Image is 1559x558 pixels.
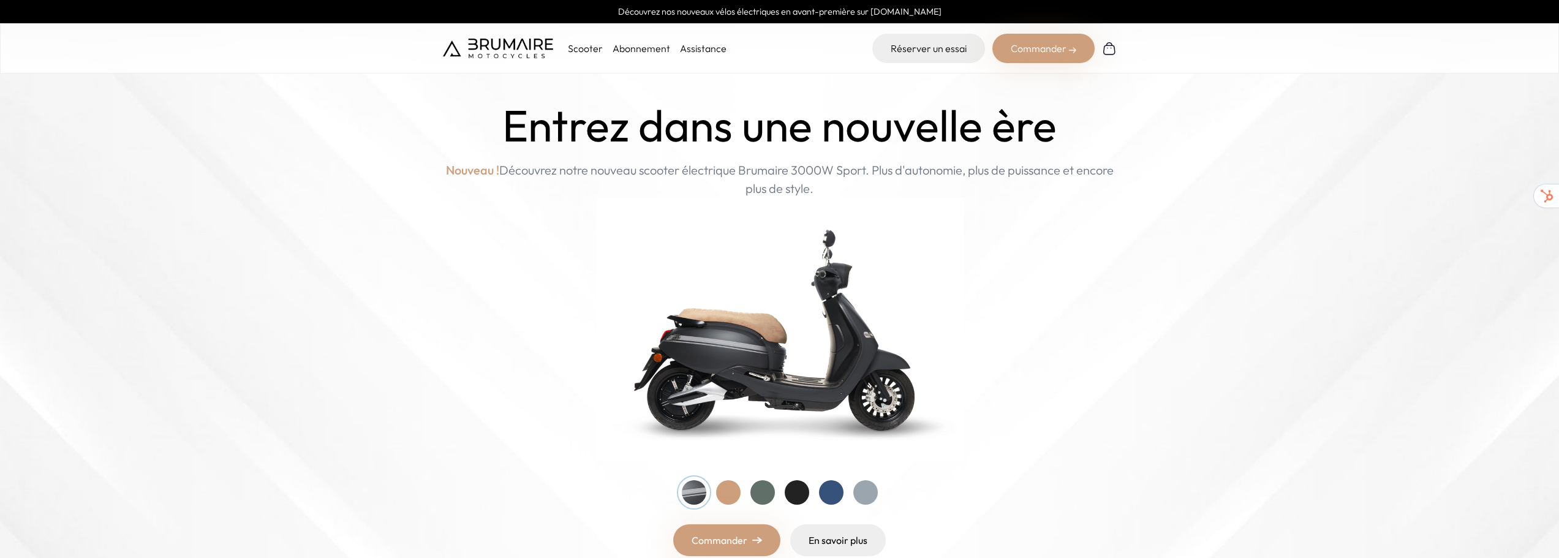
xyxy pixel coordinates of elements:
img: Panier [1102,41,1117,56]
img: Brumaire Motocycles [443,39,553,58]
a: Commander [673,524,780,556]
a: Réserver un essai [872,34,985,63]
a: Assistance [680,42,727,55]
img: right-arrow.png [752,537,762,544]
img: right-arrow-2.png [1069,47,1076,54]
h1: Entrez dans une nouvelle ère [502,100,1057,151]
a: En savoir plus [790,524,886,556]
a: Abonnement [613,42,670,55]
span: Nouveau ! [446,161,499,179]
p: Scooter [568,41,603,56]
div: Commander [992,34,1095,63]
p: Découvrez notre nouveau scooter électrique Brumaire 3000W Sport. Plus d'autonomie, plus de puissa... [443,161,1117,198]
